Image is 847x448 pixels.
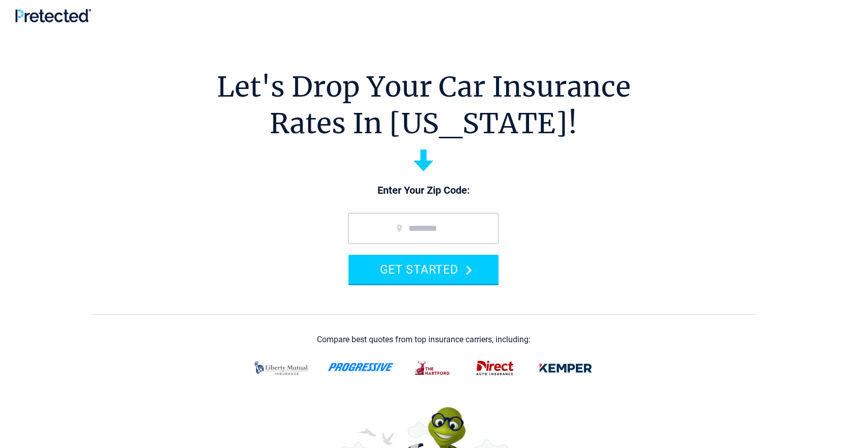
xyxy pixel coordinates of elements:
[248,355,315,381] img: liberty
[317,335,531,344] div: Compare best quotes from top insurance carriers, including:
[348,213,499,244] input: zip code
[15,9,91,22] img: Pretected Logo
[470,355,520,381] img: direct
[408,355,458,381] img: thehartford
[532,355,599,381] img: kemper
[348,255,499,284] button: GET STARTED
[328,363,396,371] img: progressive
[217,69,631,142] h1: Let's Drop Your Car Insurance Rates In [US_STATE]!
[338,184,509,198] p: Enter Your Zip Code:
